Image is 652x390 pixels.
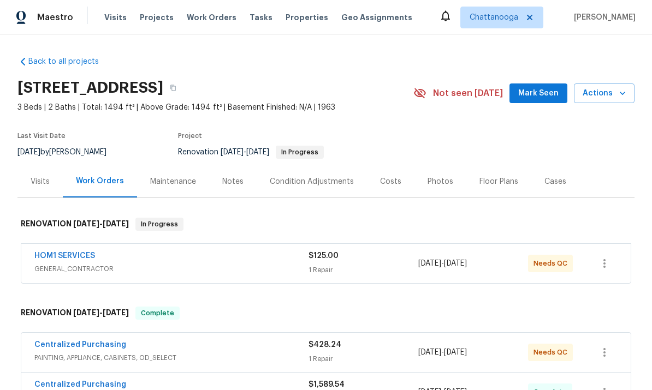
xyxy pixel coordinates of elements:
[534,347,572,358] span: Needs QC
[73,220,129,227] span: -
[221,148,244,156] span: [DATE]
[17,148,40,156] span: [DATE]
[73,309,99,316] span: [DATE]
[73,309,129,316] span: -
[309,341,341,349] span: $428.24
[17,102,413,113] span: 3 Beds | 2 Baths | Total: 1494 ft² | Above Grade: 1494 ft² | Basement Finished: N/A | 1963
[137,308,179,319] span: Complete
[34,252,95,260] a: HOM1 SERVICES
[76,176,124,187] div: Work Orders
[444,349,467,356] span: [DATE]
[309,353,418,364] div: 1 Repair
[140,12,174,23] span: Projects
[34,263,309,274] span: GENERAL_CONTRACTOR
[17,207,635,242] div: RENOVATION [DATE]-[DATE]In Progress
[286,12,328,23] span: Properties
[544,176,566,187] div: Cases
[277,149,323,155] span: In Progress
[534,258,572,269] span: Needs QC
[418,347,467,358] span: -
[163,78,183,98] button: Copy Address
[73,220,99,227] span: [DATE]
[222,176,244,187] div: Notes
[104,12,127,23] span: Visits
[433,88,503,99] span: Not seen [DATE]
[17,296,635,331] div: RENOVATION [DATE]-[DATE]Complete
[270,176,354,187] div: Condition Adjustments
[21,307,129,320] h6: RENOVATION
[34,341,126,349] a: Centralized Purchasing
[341,12,412,23] span: Geo Assignments
[34,352,309,363] span: PAINTING, APPLIANCE, CABINETS, OD_SELECT
[250,14,272,21] span: Tasks
[309,381,345,388] span: $1,589.54
[418,349,441,356] span: [DATE]
[509,83,567,104] button: Mark Seen
[21,218,129,231] h6: RENOVATION
[428,176,453,187] div: Photos
[31,176,50,187] div: Visits
[17,56,122,67] a: Back to all projects
[418,258,467,269] span: -
[574,83,635,104] button: Actions
[470,12,518,23] span: Chattanooga
[178,133,202,139] span: Project
[137,219,182,230] span: In Progress
[246,148,269,156] span: [DATE]
[17,82,163,93] h2: [STREET_ADDRESS]
[103,220,129,227] span: [DATE]
[178,148,324,156] span: Renovation
[418,260,441,267] span: [DATE]
[150,176,196,187] div: Maintenance
[187,12,236,23] span: Work Orders
[583,87,626,100] span: Actions
[570,12,636,23] span: [PERSON_NAME]
[479,176,518,187] div: Floor Plans
[17,133,66,139] span: Last Visit Date
[34,381,126,388] a: Centralized Purchasing
[518,87,559,100] span: Mark Seen
[444,260,467,267] span: [DATE]
[221,148,269,156] span: -
[309,252,339,260] span: $125.00
[103,309,129,316] span: [DATE]
[17,146,120,159] div: by [PERSON_NAME]
[37,12,73,23] span: Maestro
[309,265,418,275] div: 1 Repair
[380,176,401,187] div: Costs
